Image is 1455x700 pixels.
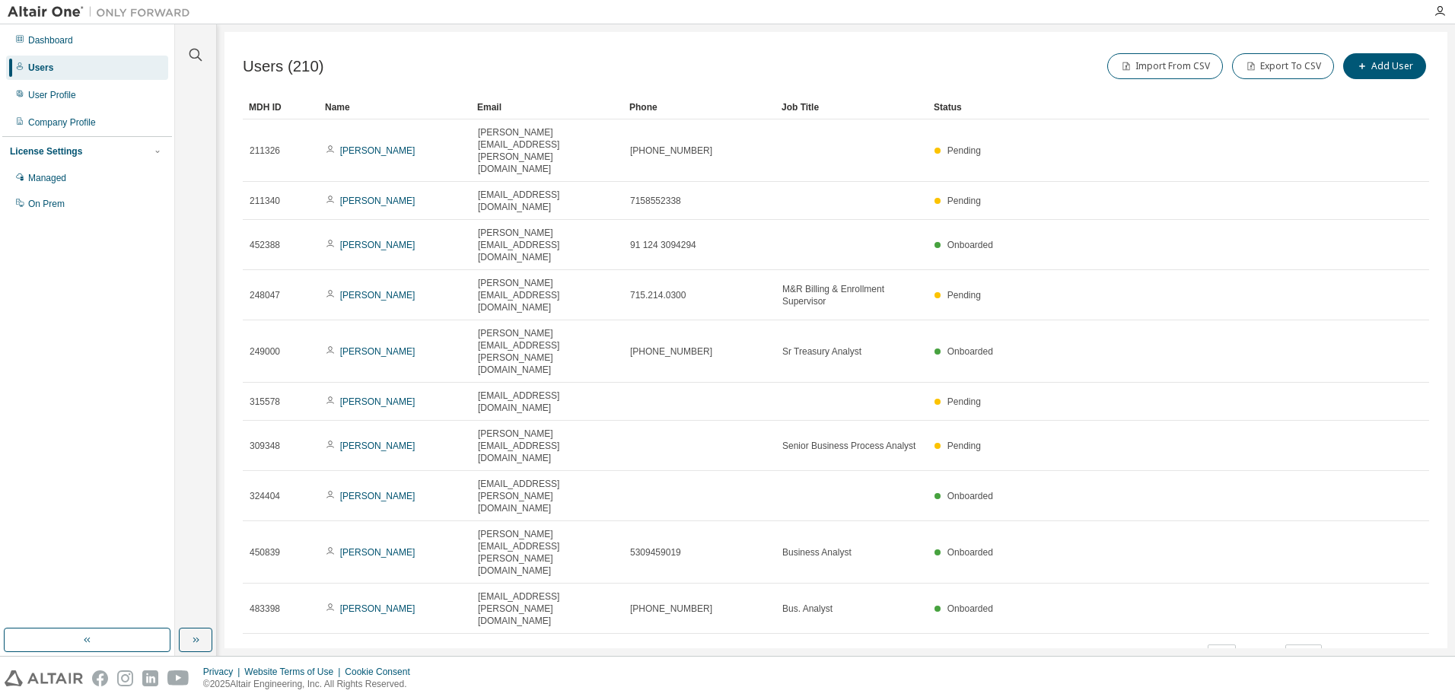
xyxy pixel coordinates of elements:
span: [PHONE_NUMBER] [630,145,712,157]
div: License Settings [10,145,82,157]
span: Onboarded [947,603,993,614]
span: [PERSON_NAME][EMAIL_ADDRESS][DOMAIN_NAME] [478,227,616,263]
button: Import From CSV [1107,53,1223,79]
img: facebook.svg [92,670,108,686]
a: [PERSON_NAME] [340,240,415,250]
a: [PERSON_NAME] [340,396,415,407]
span: Pending [947,290,981,301]
div: Name [325,95,465,119]
span: [PERSON_NAME][EMAIL_ADDRESS][DOMAIN_NAME] [478,277,616,313]
span: Items per page [1142,644,1236,664]
span: Pending [947,196,981,206]
span: Onboarded [947,240,993,250]
span: 248047 [250,289,280,301]
span: Pending [947,441,981,451]
span: [EMAIL_ADDRESS][PERSON_NAME][DOMAIN_NAME] [478,478,616,514]
span: 249000 [250,345,280,358]
span: 315578 [250,396,280,408]
span: 7158552338 [630,195,681,207]
a: [PERSON_NAME] [340,547,415,558]
div: Dashboard [28,34,73,46]
span: 450839 [250,546,280,558]
span: [EMAIL_ADDRESS][DOMAIN_NAME] [478,189,616,213]
span: Sr Treasury Analyst [782,345,861,358]
span: 211340 [250,195,280,207]
span: Pending [947,396,981,407]
span: [PERSON_NAME][EMAIL_ADDRESS][PERSON_NAME][DOMAIN_NAME] [478,327,616,376]
div: Status [934,95,1350,119]
span: Onboarded [947,346,993,357]
span: Senior Business Process Analyst [782,440,915,452]
div: Users [28,62,53,74]
button: Export To CSV [1232,53,1334,79]
span: [PERSON_NAME][EMAIL_ADDRESS][DOMAIN_NAME] [478,428,616,464]
a: [PERSON_NAME] [340,196,415,206]
span: 309348 [250,440,280,452]
span: [PERSON_NAME][EMAIL_ADDRESS][PERSON_NAME][DOMAIN_NAME] [478,126,616,175]
button: 10 [1211,648,1232,660]
div: Phone [629,95,769,119]
span: [EMAIL_ADDRESS][DOMAIN_NAME] [478,390,616,414]
a: [PERSON_NAME] [340,491,415,501]
span: Users (210) [243,58,324,75]
span: 91 124 3094294 [630,239,696,251]
div: User Profile [28,89,76,101]
span: Onboarded [947,547,993,558]
div: On Prem [28,198,65,210]
span: 324404 [250,490,280,502]
span: Page n. [1250,644,1322,664]
span: 211326 [250,145,280,157]
img: linkedin.svg [142,670,158,686]
span: 715.214.0300 [630,289,686,301]
span: [EMAIL_ADDRESS][PERSON_NAME][DOMAIN_NAME] [478,590,616,627]
div: Email [477,95,617,119]
a: [PERSON_NAME] [340,290,415,301]
img: youtube.svg [167,670,189,686]
p: © 2025 Altair Engineering, Inc. All Rights Reserved. [203,678,419,691]
a: [PERSON_NAME] [340,145,415,156]
div: Company Profile [28,116,96,129]
a: [PERSON_NAME] [340,603,415,614]
span: [PHONE_NUMBER] [630,345,712,358]
span: 5309459019 [630,546,681,558]
span: 483398 [250,603,280,615]
span: Bus. Analyst [782,603,833,615]
span: 452388 [250,239,280,251]
div: Job Title [782,95,922,119]
a: [PERSON_NAME] [340,441,415,451]
div: Managed [28,172,66,184]
img: altair_logo.svg [5,670,83,686]
div: Privacy [203,666,244,678]
span: [PHONE_NUMBER] [630,603,712,615]
span: [PERSON_NAME][EMAIL_ADDRESS][PERSON_NAME][DOMAIN_NAME] [478,528,616,577]
span: Onboarded [947,491,993,501]
div: Website Terms of Use [244,666,345,678]
span: M&R Billing & Enrollment Supervisor [782,283,921,307]
button: Add User [1343,53,1426,79]
img: instagram.svg [117,670,133,686]
span: Business Analyst [782,546,852,558]
span: Pending [947,145,981,156]
div: Cookie Consent [345,666,419,678]
div: MDH ID [249,95,313,119]
img: Altair One [8,5,198,20]
a: [PERSON_NAME] [340,346,415,357]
